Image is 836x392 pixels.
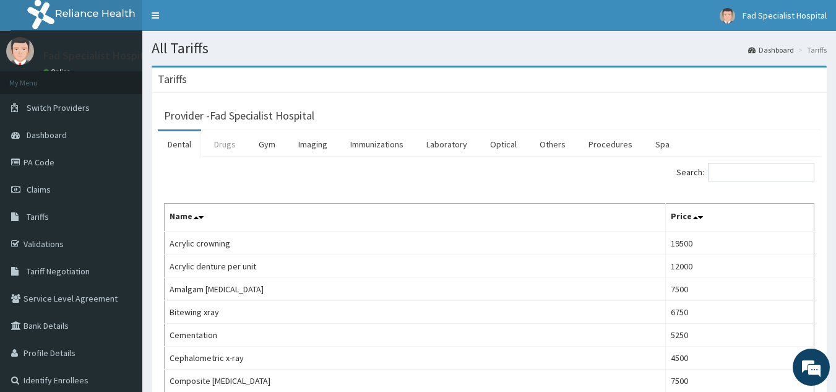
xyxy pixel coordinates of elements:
td: Cephalometric x-ray [165,347,666,370]
td: 19500 [665,232,814,255]
td: 4500 [665,347,814,370]
a: Optical [480,131,527,157]
td: 12000 [665,255,814,278]
td: Cementation [165,324,666,347]
a: Dashboard [748,45,794,55]
td: 6750 [665,301,814,324]
span: Tariff Negotiation [27,266,90,277]
h1: All Tariffs [152,40,827,56]
img: User Image [6,37,34,65]
th: Price [665,204,814,232]
h3: Provider - Fad Specialist Hospital [164,110,314,121]
span: Dashboard [27,129,67,141]
a: Procedures [579,131,642,157]
span: Tariffs [27,211,49,222]
label: Search: [676,163,814,181]
h3: Tariffs [158,74,187,85]
img: User Image [720,8,735,24]
a: Dental [158,131,201,157]
td: 5250 [665,324,814,347]
span: Claims [27,184,51,195]
a: Laboratory [416,131,477,157]
a: Drugs [204,131,246,157]
a: Immunizations [340,131,413,157]
input: Search: [708,163,814,181]
td: Amalgam [MEDICAL_DATA] [165,278,666,301]
span: Switch Providers [27,102,90,113]
td: Bitewing xray [165,301,666,324]
td: 7500 [665,278,814,301]
td: Acrylic crowning [165,232,666,255]
a: Others [530,131,575,157]
td: Acrylic denture per unit [165,255,666,278]
a: Online [43,68,73,76]
li: Tariffs [795,45,827,55]
a: Gym [249,131,285,157]
p: Fad Specialist Hospital [43,50,153,61]
th: Name [165,204,666,232]
a: Imaging [288,131,337,157]
span: Fad Specialist Hospital [743,10,827,21]
a: Spa [645,131,679,157]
